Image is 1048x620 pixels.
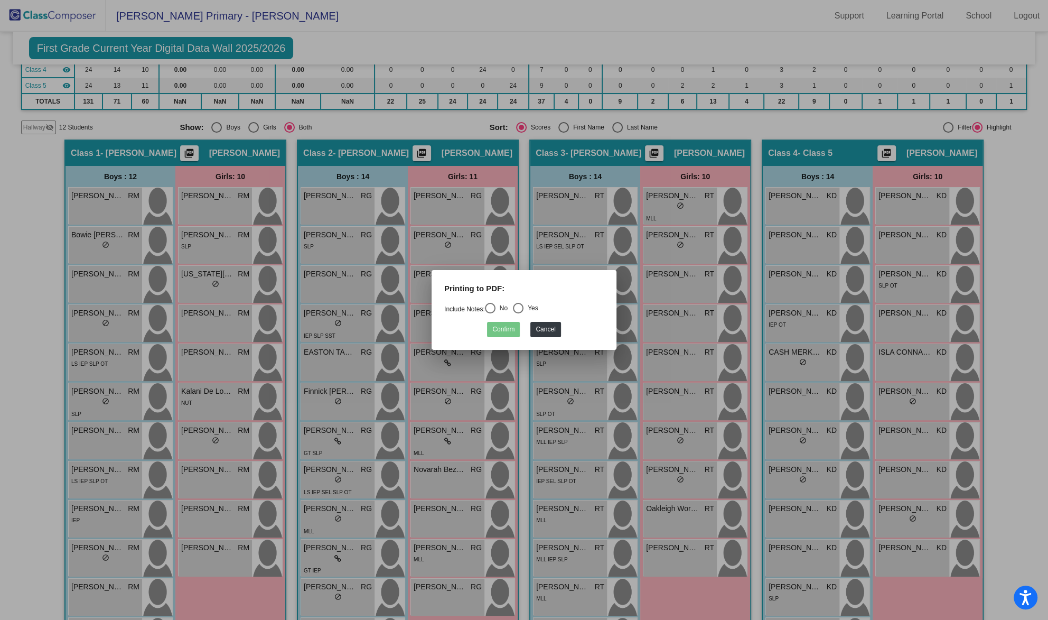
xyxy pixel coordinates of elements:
[444,283,504,295] label: Printing to PDF:
[444,306,485,313] a: Include Notes:
[530,322,560,337] button: Cancel
[444,306,538,313] mat-radio-group: Select an option
[487,322,520,337] button: Confirm
[523,303,538,313] div: Yes
[495,303,508,313] div: No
